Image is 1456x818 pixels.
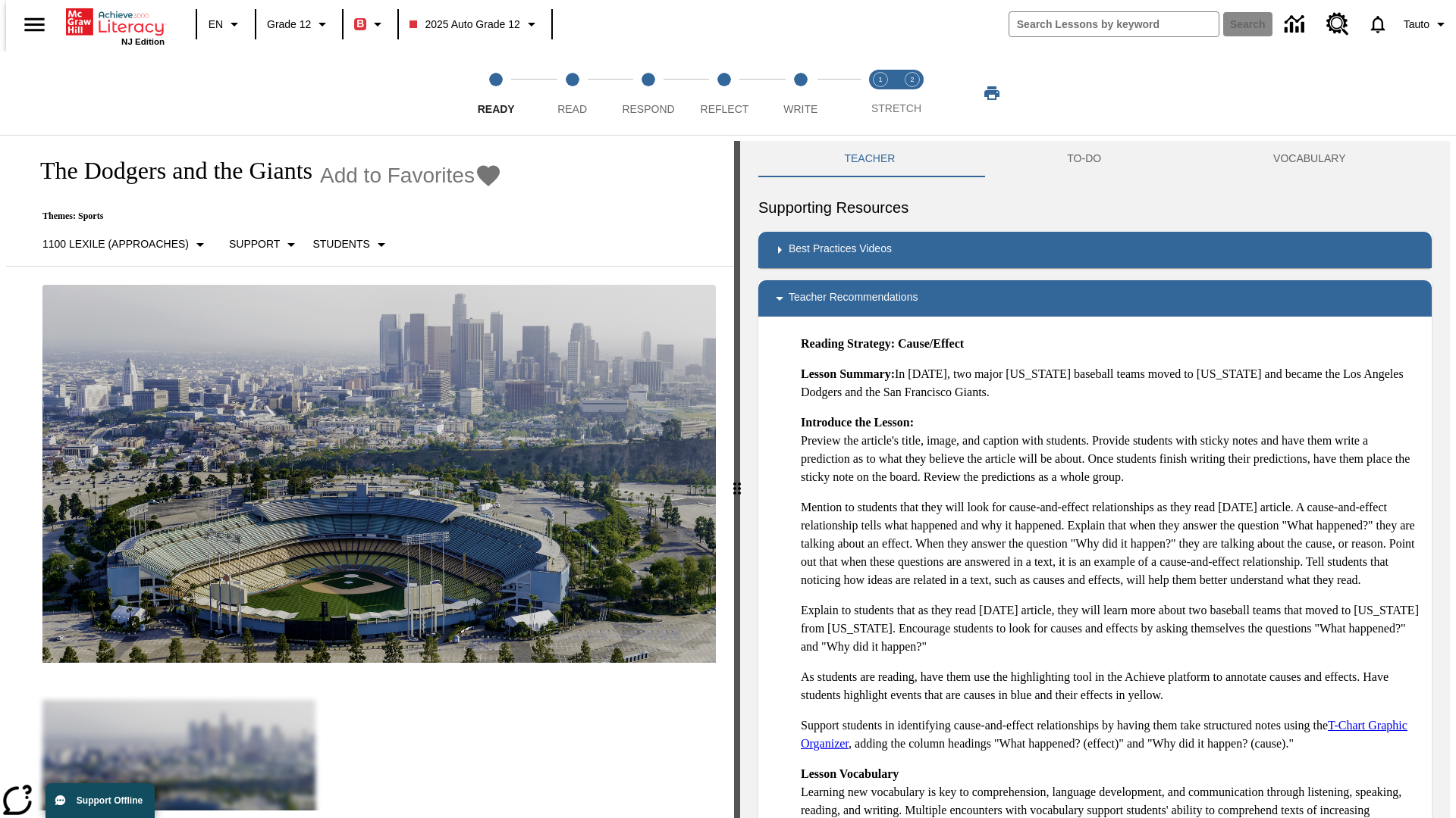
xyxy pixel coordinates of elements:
strong: Introduce the Lesson: [801,416,914,429]
span: B [356,14,364,33]
div: reading [6,141,734,810]
span: STRETCH [871,102,921,114]
button: Print [968,80,1016,107]
button: Boost Class color is red. Change class color [348,11,393,38]
span: Tauto [1404,17,1429,33]
span: Read [557,103,587,115]
div: Press Enter or Spacebar and then press right and left arrow keys to move the slider [734,141,740,818]
span: Grade 12 [267,17,311,33]
button: Read step 2 of 5 [528,52,616,135]
a: Notifications [1358,5,1398,44]
span: Ready [478,103,515,115]
button: Teacher [758,141,981,177]
strong: Lesson Vocabulary [801,767,899,780]
div: Best Practices Videos [758,232,1432,268]
p: Best Practices Videos [789,241,892,259]
div: Home [66,5,165,46]
button: Select Lexile, 1100 Lexile (Approaches) [36,231,215,258]
button: Reflect step 4 of 5 [680,52,768,135]
p: Preview the article's title, image, and caption with students. Provide students with sticky notes... [801,414,1420,486]
input: search field [1009,12,1219,36]
div: Instructional Panel Tabs [758,141,1432,177]
button: Select Student [306,231,396,258]
a: Resource Center, Will open in new tab [1317,4,1358,45]
span: Support Offline [77,795,143,806]
button: Scaffolds, Support [223,231,306,258]
h6: Supporting Resources [758,195,1432,220]
strong: Reading Strategy: [801,337,895,350]
p: Themes: Sports [24,211,502,222]
button: TO-DO [981,141,1188,177]
div: Teacher Recommendations [758,280,1432,317]
p: Support students in identifying cause-and-effect relationships by having them take structured not... [801,717,1420,753]
button: Stretch Read step 1 of 2 [858,52,902,135]
span: Add to Favorites [320,164,475,188]
p: Mention to students that they will look for cause-and-effect relationships as they read [DATE] ar... [801,498,1420,589]
button: Open side menu [12,2,57,47]
button: Grade: Grade 12, Select a grade [261,11,337,38]
p: Teacher Recommendations [789,289,918,308]
span: 2025 Auto Grade 12 [409,17,519,33]
span: Reflect [701,103,749,115]
button: Class: 2025 Auto Grade 12, Select your class [403,11,546,38]
button: Ready step 1 of 5 [452,52,540,135]
p: As students are reading, have them use the highlighting tool in the Achieve platform to annotate ... [801,668,1420,704]
a: T-Chart Graphic Organizer [801,719,1407,750]
p: Students [312,236,369,252]
button: Profile/Settings [1398,11,1456,38]
span: EN [209,17,223,33]
text: 2 [910,76,914,83]
span: NJ Edition [121,37,165,46]
strong: Lesson Summary: [801,367,895,380]
text: 1 [878,76,882,83]
button: Add to Favorites - The Dodgers and the Giants [320,162,502,189]
button: Respond step 3 of 5 [604,52,692,135]
h1: The Dodgers and the Giants [24,157,312,185]
button: Stretch Respond step 2 of 2 [890,52,934,135]
a: Data Center [1276,4,1317,45]
p: 1100 Lexile (Approaches) [42,236,189,252]
button: Write step 5 of 5 [757,52,845,135]
div: activity [740,141,1450,818]
span: Write [783,103,817,115]
p: Support [229,236,280,252]
p: Explain to students that as they read [DATE] article, they will learn more about two baseball tea... [801,601,1420,656]
button: Support Offline [45,783,155,818]
button: VOCABULARY [1188,141,1432,177]
span: Respond [622,103,674,115]
strong: Cause/Effect [898,337,964,350]
button: Language: EN, Select a language [202,11,250,38]
img: Dodgers stadium. [42,285,716,663]
p: In [DATE], two major [US_STATE] baseball teams moved to [US_STATE] and became the Los Angeles Dod... [801,365,1420,401]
